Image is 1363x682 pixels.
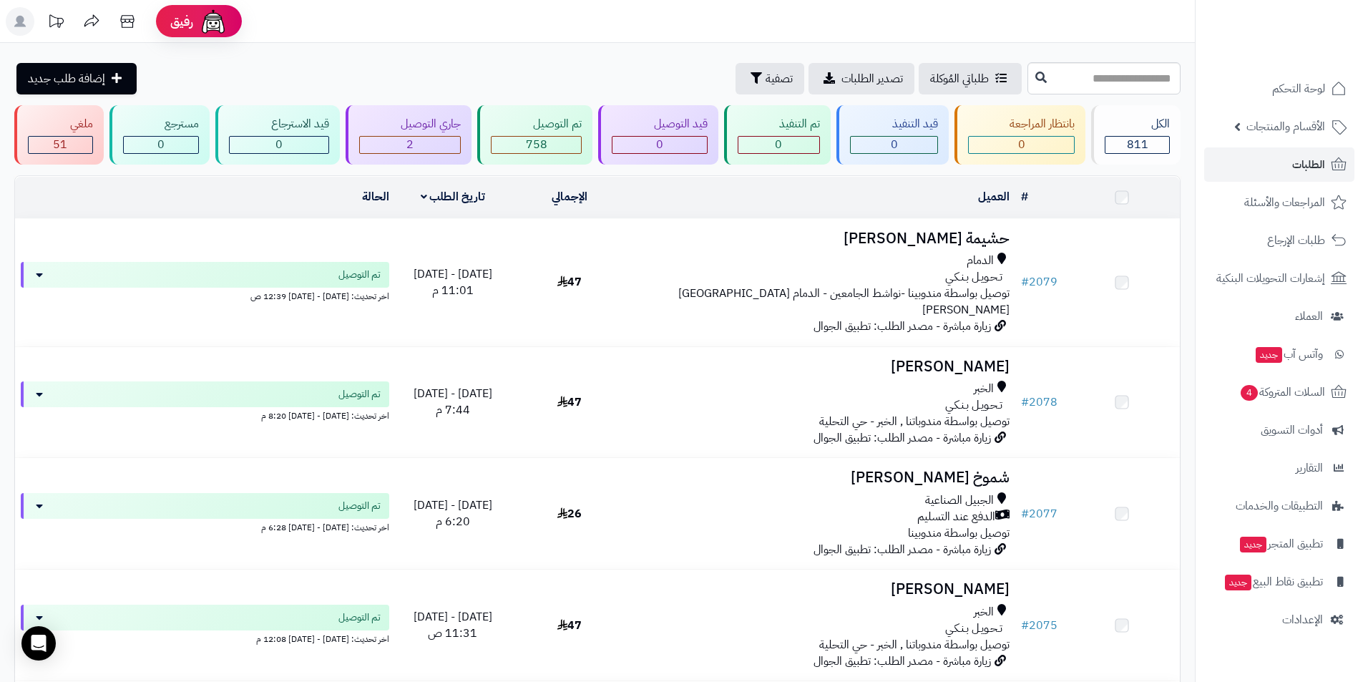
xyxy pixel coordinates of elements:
span: 51 [53,136,67,153]
a: أدوات التسويق [1204,413,1354,447]
span: زيارة مباشرة - مصدر الطلب: تطبيق الجوال [814,541,991,558]
span: # [1021,505,1029,522]
span: تم التوصيل [338,387,381,401]
div: 758 [492,137,581,153]
div: 2 [360,137,461,153]
span: الخبر [974,381,994,397]
span: 0 [656,136,663,153]
span: التقارير [1296,458,1323,478]
h3: شموخ [PERSON_NAME] [633,469,1010,486]
a: #2077 [1021,505,1057,522]
span: رفيق [170,13,193,30]
a: قيد الاسترجاع 0 [212,105,343,165]
span: [DATE] - [DATE] 6:20 م [414,497,492,530]
a: العميل [978,188,1010,205]
div: Open Intercom Messenger [21,626,56,661]
span: 4 [1241,385,1258,401]
h3: [PERSON_NAME] [633,581,1010,598]
img: ai-face.png [199,7,228,36]
span: المراجعات والأسئلة [1244,193,1325,213]
div: جاري التوصيل [359,116,461,132]
a: #2078 [1021,394,1057,411]
div: ملغي [28,116,93,132]
a: تاريخ الطلب [421,188,486,205]
a: قيد التنفيذ 0 [834,105,952,165]
span: العملاء [1295,306,1323,326]
span: تـحـويـل بـنـكـي [945,620,1002,637]
span: الطلبات [1292,155,1325,175]
span: 758 [526,136,547,153]
a: لوحة التحكم [1204,72,1354,106]
div: اخر تحديث: [DATE] - [DATE] 12:39 ص [21,288,389,303]
a: ملغي 51 [11,105,107,165]
div: 0 [851,137,937,153]
span: إضافة طلب جديد [28,70,105,87]
a: التقارير [1204,451,1354,485]
span: 47 [557,273,582,291]
div: 0 [969,137,1075,153]
span: تطبيق نقاط البيع [1223,572,1323,592]
span: 0 [891,136,898,153]
a: قيد التوصيل 0 [595,105,721,165]
span: تـحـويـل بـنـكـي [945,397,1002,414]
span: الخبر [974,604,994,620]
span: 26 [557,505,582,522]
span: لوحة التحكم [1272,79,1325,99]
span: التطبيقات والخدمات [1236,496,1323,516]
a: تطبيق نقاط البيعجديد [1204,565,1354,599]
div: اخر تحديث: [DATE] - [DATE] 6:28 م [21,519,389,534]
span: [DATE] - [DATE] 11:01 م [414,266,492,299]
div: 0 [612,137,707,153]
span: جديد [1240,537,1266,552]
a: المراجعات والأسئلة [1204,185,1354,220]
span: 0 [275,136,283,153]
div: 0 [230,137,328,153]
div: مسترجع [123,116,200,132]
a: الطلبات [1204,147,1354,182]
a: التطبيقات والخدمات [1204,489,1354,523]
h3: [PERSON_NAME] [633,359,1010,375]
span: زيارة مباشرة - مصدر الطلب: تطبيق الجوال [814,318,991,335]
div: الكل [1105,116,1170,132]
span: جديد [1225,575,1251,590]
a: تحديثات المنصة [38,7,74,39]
a: الإجمالي [552,188,587,205]
span: الجبيل الصناعية [925,492,994,509]
h3: حشيمة [PERSON_NAME] [633,230,1010,247]
div: 0 [124,137,199,153]
span: # [1021,617,1029,634]
a: تم التوصيل 758 [474,105,595,165]
div: قيد الاسترجاع [229,116,329,132]
div: قيد التوصيل [612,116,708,132]
div: 0 [738,137,820,153]
span: 2 [406,136,414,153]
span: تـحـويـل بـنـكـي [945,269,1002,286]
a: #2079 [1021,273,1057,291]
a: الحالة [362,188,389,205]
div: اخر تحديث: [DATE] - [DATE] 8:20 م [21,407,389,422]
a: بانتظار المراجعة 0 [952,105,1089,165]
a: جاري التوصيل 2 [343,105,475,165]
span: الإعدادات [1282,610,1323,630]
div: تم التوصيل [491,116,582,132]
span: 0 [1018,136,1025,153]
div: قيد التنفيذ [850,116,938,132]
span: إشعارات التحويلات البنكية [1216,268,1325,288]
span: السلات المتروكة [1239,382,1325,402]
span: زيارة مباشرة - مصدر الطلب: تطبيق الجوال [814,653,991,670]
span: تم التوصيل [338,268,381,282]
a: العملاء [1204,299,1354,333]
a: تطبيق المتجرجديد [1204,527,1354,561]
span: توصيل بواسطة مندوباتنا , الخبر - حي التحلية [819,413,1010,430]
a: وآتس آبجديد [1204,337,1354,371]
span: تطبيق المتجر [1239,534,1323,554]
span: تصدير الطلبات [841,70,903,87]
a: الكل811 [1088,105,1183,165]
a: إشعارات التحويلات البنكية [1204,261,1354,296]
span: وآتس آب [1254,344,1323,364]
span: [DATE] - [DATE] 7:44 م [414,385,492,419]
span: 0 [775,136,782,153]
span: طلبات الإرجاع [1267,230,1325,250]
span: الأقسام والمنتجات [1246,117,1325,137]
span: الدمام [967,253,994,269]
